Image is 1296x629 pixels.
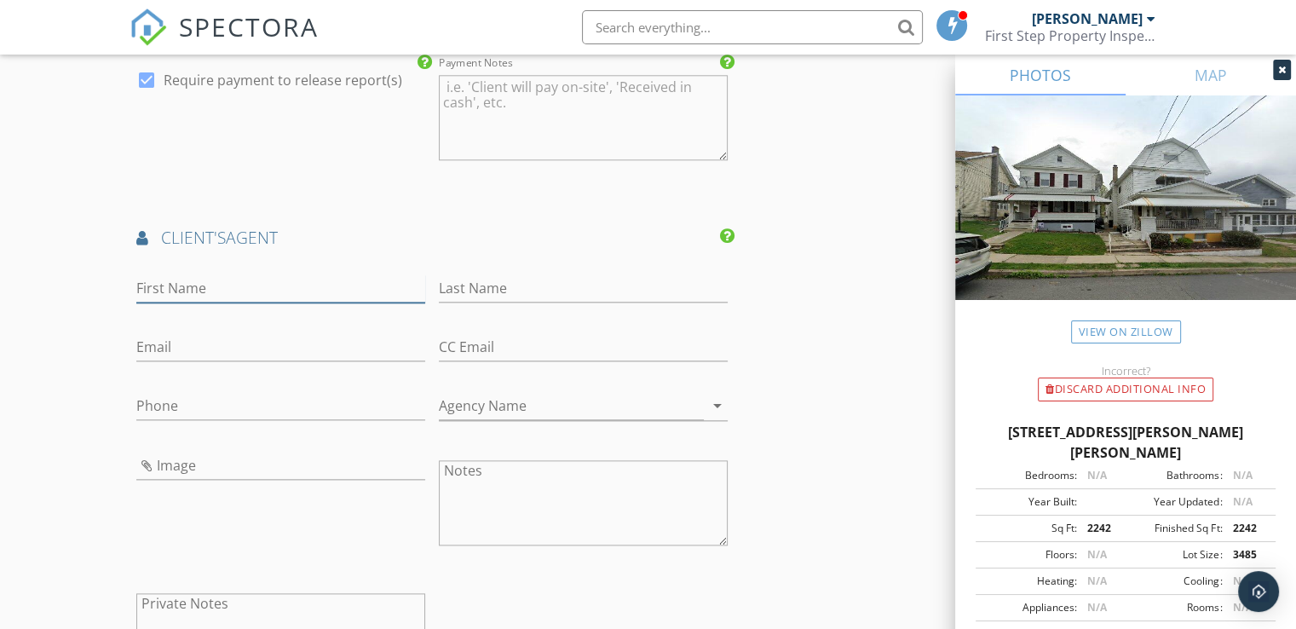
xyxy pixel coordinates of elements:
[1126,521,1222,536] div: Finished Sq Ft:
[981,600,1077,615] div: Appliances:
[439,460,728,545] textarea: Notes
[1032,10,1143,27] div: [PERSON_NAME]
[1222,547,1270,563] div: 3485
[707,395,728,416] i: arrow_drop_down
[1087,547,1107,562] span: N/A
[1087,574,1107,588] span: N/A
[976,422,1276,463] div: [STREET_ADDRESS][PERSON_NAME][PERSON_NAME]
[1126,574,1222,589] div: Cooling:
[985,27,1155,44] div: First Step Property Inspections
[1077,521,1126,536] div: 2242
[582,10,923,44] input: Search everything...
[1126,494,1222,510] div: Year Updated:
[1232,574,1252,588] span: N/A
[981,574,1077,589] div: Heating:
[1126,600,1222,615] div: Rooms:
[136,452,425,480] input: Image
[955,95,1296,341] img: streetview
[130,23,319,59] a: SPECTORA
[136,227,728,249] h4: AGENT
[179,9,319,44] span: SPECTORA
[1222,521,1270,536] div: 2242
[1126,55,1296,95] a: MAP
[1071,320,1181,343] a: View on Zillow
[1238,571,1279,612] div: Open Intercom Messenger
[981,547,1077,563] div: Floors:
[1087,600,1107,615] span: N/A
[981,521,1077,536] div: Sq Ft:
[955,55,1126,95] a: PHOTOS
[1232,600,1252,615] span: N/A
[1232,468,1252,482] span: N/A
[161,226,226,249] span: client's
[955,364,1296,378] div: Incorrect?
[1087,468,1107,482] span: N/A
[981,468,1077,483] div: Bedrooms:
[1126,547,1222,563] div: Lot Size:
[130,9,167,46] img: The Best Home Inspection Software - Spectora
[1038,378,1213,401] div: Discard Additional info
[1232,494,1252,509] span: N/A
[1126,468,1222,483] div: Bathrooms:
[164,72,402,89] label: Require payment to release report(s)
[981,494,1077,510] div: Year Built:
